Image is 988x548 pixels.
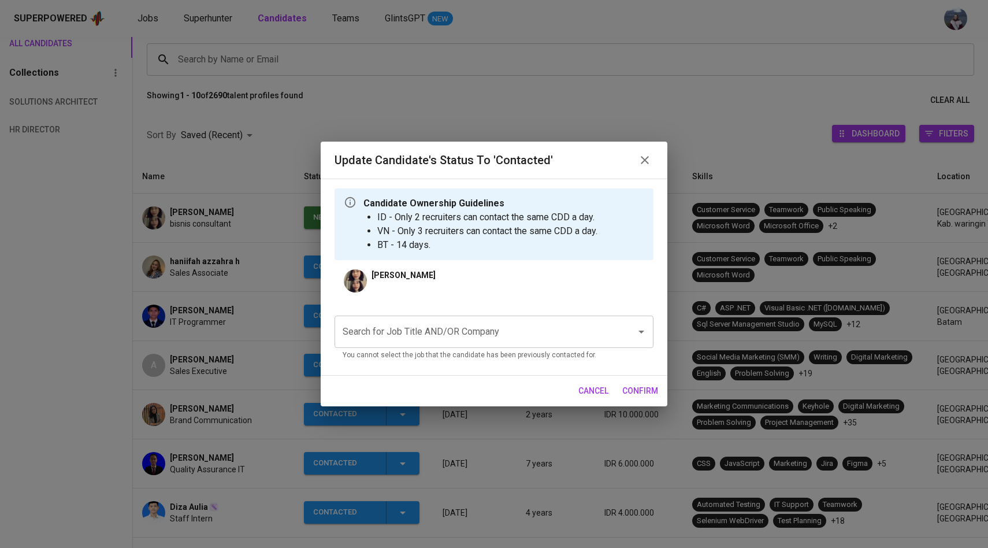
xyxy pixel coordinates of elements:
span: cancel [578,384,608,398]
button: confirm [618,380,663,402]
p: Candidate Ownership Guidelines [363,197,597,210]
p: [PERSON_NAME] [372,269,436,281]
h6: Update Candidate's Status to 'Contacted' [335,151,553,169]
button: cancel [574,380,613,402]
span: confirm [622,384,658,398]
p: You cannot select the job that the candidate has been previously contacted for. [343,350,645,361]
button: Open [633,324,649,340]
li: BT - 14 days. [377,238,597,252]
img: 4db047482fe550a0edc5e675c062dbe8.jpg [344,269,367,292]
li: ID - Only 2 recruiters can contact the same CDD a day. [377,210,597,224]
li: VN - Only 3 recruiters can contact the same CDD a day. [377,224,597,238]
